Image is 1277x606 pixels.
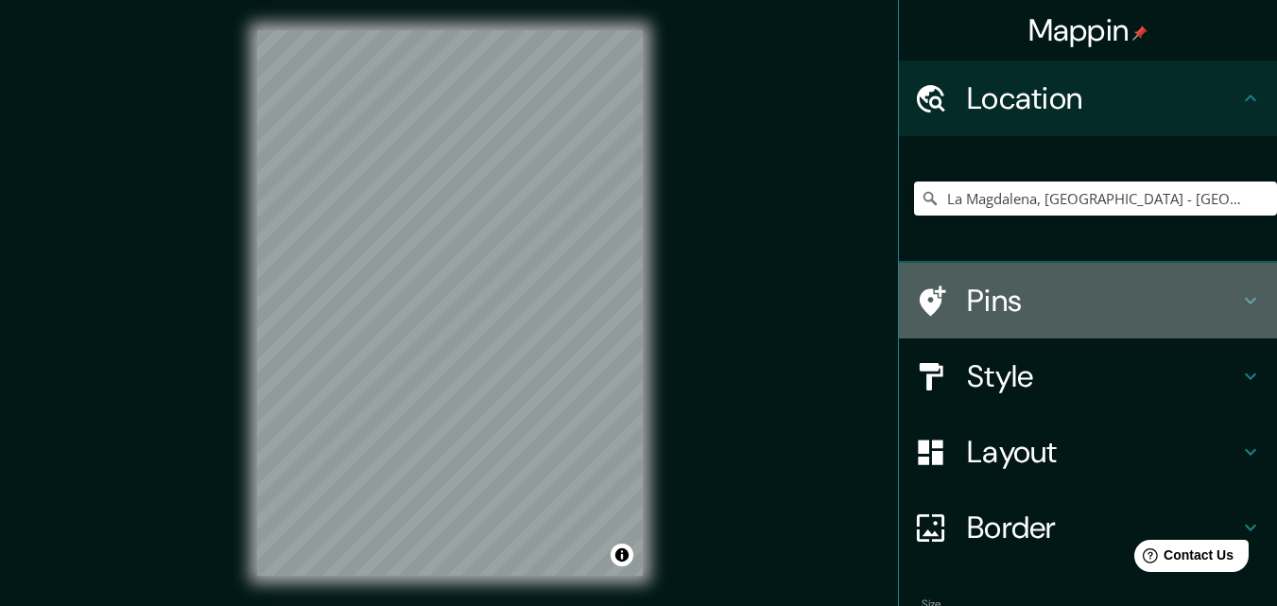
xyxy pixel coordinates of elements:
[1132,26,1148,41] img: pin-icon.png
[967,282,1239,320] h4: Pins
[899,414,1277,490] div: Layout
[257,30,643,576] canvas: Map
[914,182,1277,216] input: Pick your city or area
[899,263,1277,338] div: Pins
[611,544,633,566] button: Toggle attribution
[967,433,1239,471] h4: Layout
[967,357,1239,395] h4: Style
[899,61,1277,136] div: Location
[967,79,1239,117] h4: Location
[967,509,1239,546] h4: Border
[899,338,1277,414] div: Style
[899,490,1277,565] div: Border
[1109,532,1256,585] iframe: Help widget launcher
[1028,11,1148,49] h4: Mappin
